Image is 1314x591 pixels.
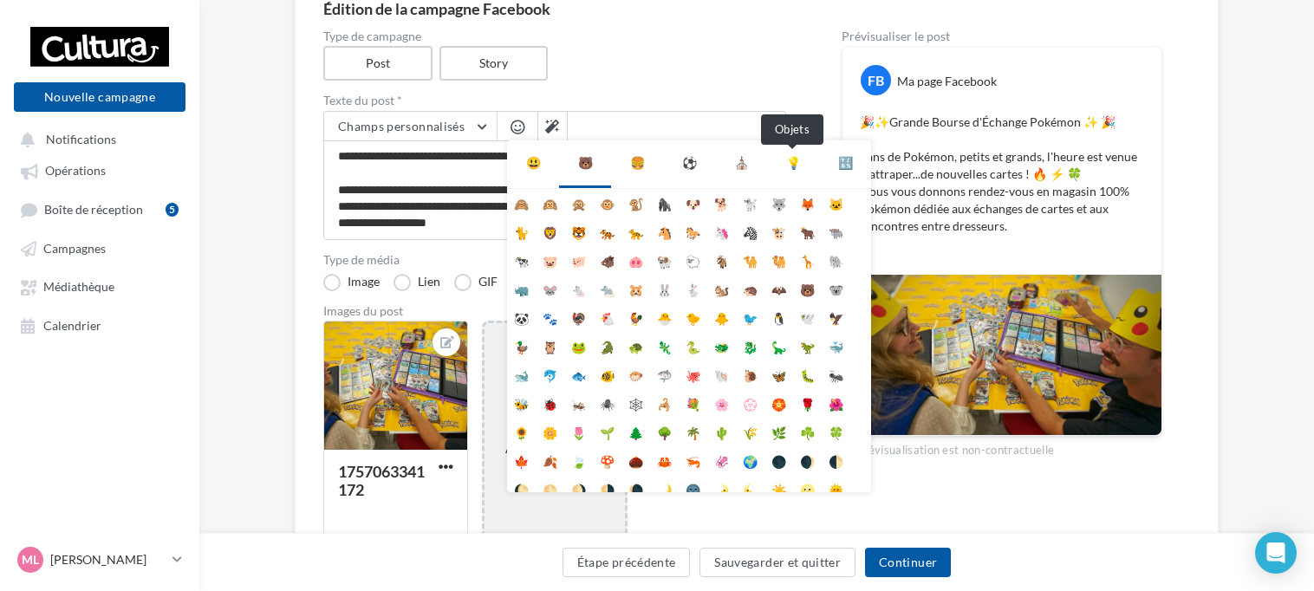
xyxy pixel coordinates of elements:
li: 🐇 [679,275,707,303]
li: ☘️ [793,418,822,446]
li: 🦆 [507,332,536,360]
li: 🦈 [650,360,679,389]
li: 🙈 [507,189,536,218]
li: 🐮 [764,218,793,246]
li: 🌴 [679,418,707,446]
li: 🐜 [822,360,850,389]
label: Post [323,46,433,81]
li: 🌼 [536,418,564,446]
li: 🐰 [650,275,679,303]
li: 🌍 [736,446,764,475]
a: Calendrier [10,309,189,341]
li: 🦂 [650,389,679,418]
li: 🙉 [536,189,564,218]
li: 🌘 [621,475,650,503]
li: 🐦 [736,303,764,332]
p: 🎉✨Grande Bourse d'Échange Pokémon ✨ 🎉 Fans de Pokémon, petits et grands, l'heure est venue d'attr... [860,114,1144,252]
li: 🐌 [736,360,764,389]
li: 🌲 [621,418,650,446]
div: Objets [761,114,823,145]
label: Texte du post * [323,94,786,107]
li: 🐼 [507,303,536,332]
li: 🌙 [650,475,679,503]
li: 🦀 [650,446,679,475]
li: 🐪 [736,246,764,275]
a: Opérations [10,154,189,185]
li: 🦁 [536,218,564,246]
li: 🐂 [793,218,822,246]
li: 🐨 [822,275,850,303]
li: 🌔 [507,475,536,503]
li: 🐙 [679,360,707,389]
li: 🐁 [564,275,593,303]
span: Calendrier [43,318,101,333]
li: 🐘 [822,246,850,275]
label: Story [439,46,549,81]
li: 🐔 [593,303,621,332]
li: 🦅 [822,303,850,332]
li: 🌛 [707,475,736,503]
li: 🐬 [536,360,564,389]
div: La prévisualisation est non-contractuelle [842,436,1162,458]
li: 🐒 [621,189,650,218]
a: Boîte de réception5 [10,193,189,225]
li: 🐷 [536,246,564,275]
li: 🌖 [564,475,593,503]
div: FB [861,65,891,95]
li: 🐗 [593,246,621,275]
div: 🔣 [838,154,853,172]
div: 🐻 [578,154,593,172]
li: 🐥 [707,303,736,332]
a: Médiathèque [10,270,189,302]
li: 🐃 [822,218,850,246]
li: 🌷 [564,418,593,446]
li: 🌰 [621,446,650,475]
li: 🦋 [764,360,793,389]
li: 🌝 [793,475,822,503]
li: 🕷️ [593,389,621,418]
li: 🐍 [679,332,707,360]
div: ⚽ [682,154,697,172]
li: 🐧 [764,303,793,332]
li: 🌾 [736,418,764,446]
li: 🐢 [621,332,650,360]
li: 🦒 [793,246,822,275]
li: 🦔 [736,275,764,303]
li: 🦑 [707,446,736,475]
div: 1757063341172 [338,462,425,499]
li: 🌺 [822,389,850,418]
li: 🐕 [707,189,736,218]
button: Champs personnalisés [324,112,497,141]
li: 🌻 [507,418,536,446]
li: 🍂 [536,446,564,475]
li: 🌑 [764,446,793,475]
button: Continuer [865,548,951,577]
li: 🐀 [593,275,621,303]
li: 🦕 [764,332,793,360]
li: 🐣 [650,303,679,332]
span: Ml [22,551,39,568]
li: 🦗 [564,389,593,418]
div: 🍔 [630,154,645,172]
li: 🌓 [822,446,850,475]
li: 🐛 [793,360,822,389]
li: 🌿 [764,418,793,446]
li: 🐺 [764,189,793,218]
li: 🐐 [707,246,736,275]
button: Étape précédente [563,548,691,577]
li: 🌹 [793,389,822,418]
div: 😃 [526,154,541,172]
a: Ml [PERSON_NAME] [14,543,185,576]
li: 🦊 [793,189,822,218]
li: 🦍 [650,189,679,218]
li: 🕊️ [793,303,822,332]
label: Lien [394,274,440,291]
li: 🐽 [621,246,650,275]
span: Champs personnalisés [338,119,465,133]
li: 🐯 [564,218,593,246]
li: 🌒 [793,446,822,475]
li: 🌵 [707,418,736,446]
li: 🐏 [650,246,679,275]
li: 🐻 [793,275,822,303]
li: 🐶 [679,189,707,218]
